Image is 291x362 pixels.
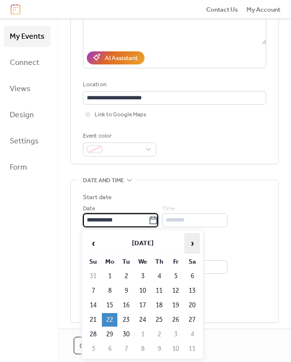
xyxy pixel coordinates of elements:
td: 13 [184,284,200,298]
td: 30 [118,328,134,341]
td: 10 [135,284,150,298]
td: 31 [85,269,101,283]
td: 29 [102,328,117,341]
td: 1 [102,269,117,283]
a: Settings [4,130,50,152]
td: 5 [168,269,183,283]
th: Mo [102,255,117,268]
span: Time [162,204,175,214]
div: Start date [83,192,112,202]
a: My Events [4,26,50,47]
td: 26 [168,313,183,327]
td: 3 [168,328,183,341]
td: 22 [102,313,117,327]
td: 16 [118,299,134,312]
td: 2 [118,269,134,283]
th: We [135,255,150,268]
th: Th [151,255,167,268]
button: AI Assistant [87,51,145,64]
span: Contact Us [206,5,238,15]
span: Design [10,108,34,123]
img: logo [11,4,20,15]
span: ‹ [86,234,100,253]
td: 7 [85,284,101,298]
td: 17 [135,299,150,312]
td: 18 [151,299,167,312]
td: 3 [135,269,150,283]
td: 7 [118,342,134,356]
a: Design [4,104,50,126]
span: Link to Google Maps [95,110,146,120]
span: Connect [10,55,39,71]
span: Form [10,160,27,175]
span: Date and time [83,175,124,185]
td: 11 [184,342,200,356]
td: 23 [118,313,134,327]
a: Contact Us [206,4,238,14]
span: Settings [10,134,39,149]
td: 8 [102,284,117,298]
td: 10 [168,342,183,356]
td: 15 [102,299,117,312]
span: My Account [246,5,280,15]
a: My Account [246,4,280,14]
td: 1 [135,328,150,341]
th: Tu [118,255,134,268]
div: Event color [83,131,154,141]
span: Date [83,204,95,214]
td: 4 [184,328,200,341]
td: 28 [85,328,101,341]
td: 4 [151,269,167,283]
td: 9 [151,342,167,356]
a: Views [4,78,50,99]
button: Cancel [74,337,111,354]
span: Views [10,81,31,97]
td: 14 [85,299,101,312]
td: 25 [151,313,167,327]
td: 11 [151,284,167,298]
span: My Events [10,29,45,45]
div: AI Assistant [105,53,138,63]
div: Location [83,80,264,90]
span: › [185,234,199,253]
td: 5 [85,342,101,356]
td: 19 [168,299,183,312]
td: 2 [151,328,167,341]
td: 8 [135,342,150,356]
td: 12 [168,284,183,298]
td: 24 [135,313,150,327]
th: Su [85,255,101,268]
td: 9 [118,284,134,298]
span: Cancel [80,341,105,351]
td: 6 [184,269,200,283]
td: 6 [102,342,117,356]
a: Form [4,157,50,178]
th: Sa [184,255,200,268]
td: 27 [184,313,200,327]
a: Connect [4,52,50,73]
th: [DATE] [102,233,183,254]
th: Fr [168,255,183,268]
td: 20 [184,299,200,312]
td: 21 [85,313,101,327]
